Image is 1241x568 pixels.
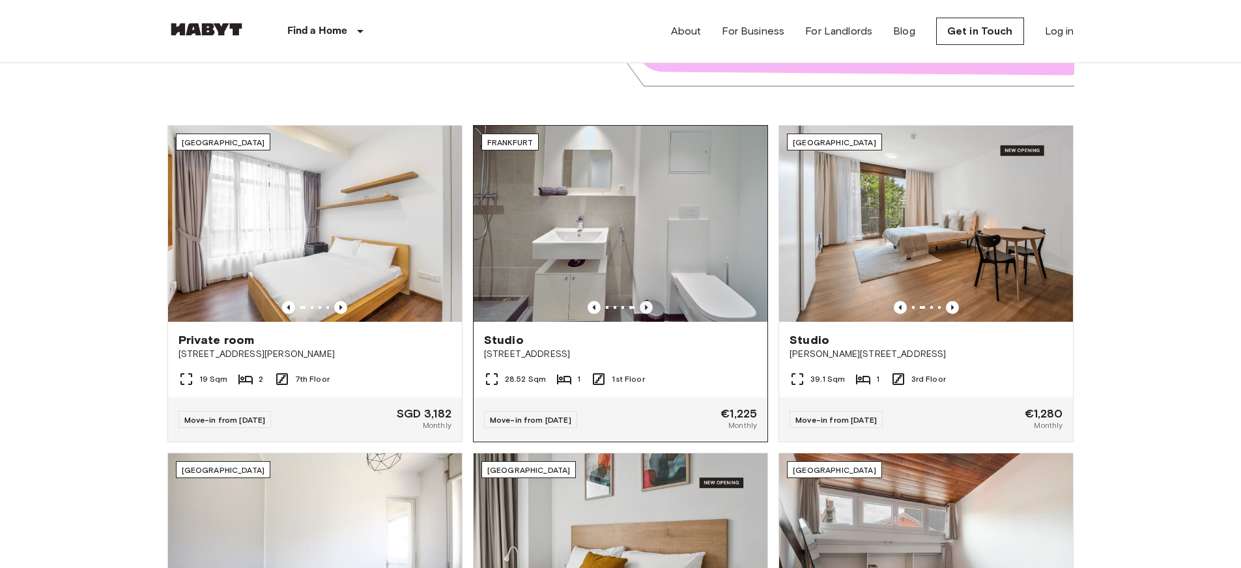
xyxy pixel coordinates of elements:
a: Marketing picture of unit SG-01-003-012-01Previous imagePrevious image[GEOGRAPHIC_DATA]Private ro... [167,125,463,442]
span: Monthly [423,419,451,431]
img: Marketing picture of unit DE-01-492-301-001 [779,126,1073,322]
a: Blog [893,23,915,39]
span: 1st Floor [612,373,644,385]
span: Private room [178,332,255,348]
span: SGD 3,182 [397,408,451,419]
img: Habyt [167,23,246,36]
span: Studio [484,332,524,348]
button: Previous image [282,301,295,314]
span: [GEOGRAPHIC_DATA] [182,465,265,475]
button: Previous image [640,301,653,314]
span: [STREET_ADDRESS] [484,348,757,361]
span: [STREET_ADDRESS][PERSON_NAME] [178,348,451,361]
span: 28.52 Sqm [505,373,546,385]
a: Previous imagePrevious image[GEOGRAPHIC_DATA]Studio[PERSON_NAME][STREET_ADDRESS]39.1 Sqm13rd Floo... [778,125,1074,442]
span: Move-in from [DATE] [184,415,266,425]
span: Frankfurt [487,137,533,147]
span: [GEOGRAPHIC_DATA] [793,465,876,475]
span: Monthly [1034,419,1063,431]
span: 19 Sqm [199,373,228,385]
span: Move-in from [DATE] [490,415,571,425]
span: 1 [577,373,580,385]
span: Studio [790,332,829,348]
span: Move-in from [DATE] [795,415,877,425]
a: Log in [1045,23,1074,39]
span: [PERSON_NAME][STREET_ADDRESS] [790,348,1063,361]
span: 3rd Floor [911,373,946,385]
span: €1,280 [1025,408,1063,419]
button: Previous image [894,301,907,314]
img: Marketing picture of unit DE-04-001-012-01H [474,126,767,322]
span: 1 [876,373,879,385]
a: About [671,23,702,39]
span: [GEOGRAPHIC_DATA] [793,137,876,147]
a: For Business [722,23,784,39]
button: Previous image [946,301,959,314]
span: 2 [259,373,263,385]
button: Previous image [334,301,347,314]
span: 39.1 Sqm [810,373,845,385]
a: For Landlords [805,23,872,39]
button: Previous image [588,301,601,314]
a: Get in Touch [936,18,1024,45]
span: Monthly [728,419,757,431]
span: €1,225 [720,408,757,419]
img: Marketing picture of unit SG-01-003-012-01 [168,126,462,322]
span: [GEOGRAPHIC_DATA] [487,465,571,475]
span: 7th Floor [295,373,330,385]
p: Find a Home [287,23,348,39]
a: Previous imagePrevious imageFrankfurtStudio[STREET_ADDRESS]28.52 Sqm11st FloorMove-in from [DATE]... [473,125,768,442]
span: [GEOGRAPHIC_DATA] [182,137,265,147]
